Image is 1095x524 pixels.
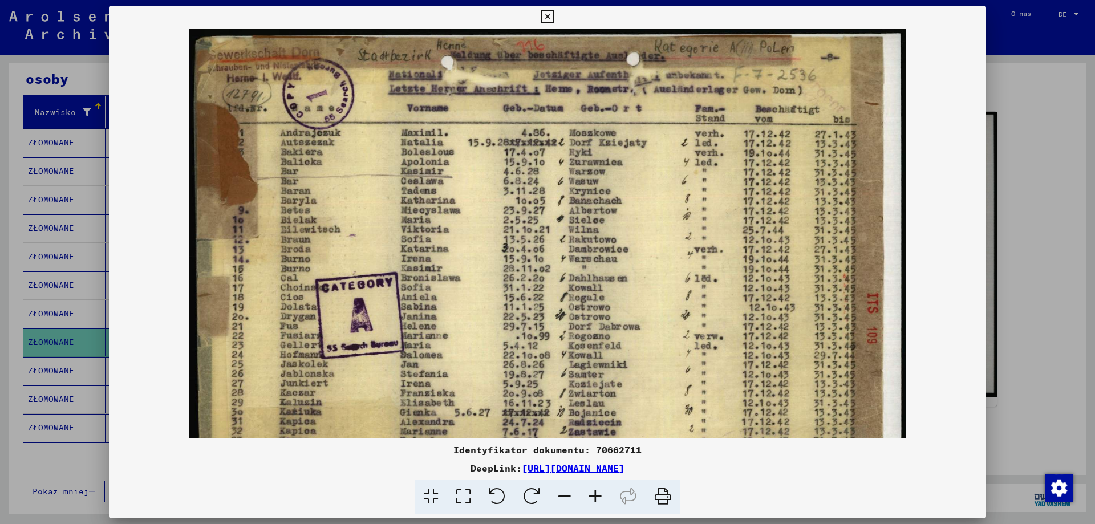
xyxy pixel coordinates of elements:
[522,462,624,474] a: [URL][DOMAIN_NAME]
[453,444,642,456] font: Identyfikator dokumentu: 70662711
[471,462,522,474] font: DeepLink:
[1045,474,1073,502] img: Zmiana zgody
[189,29,906,524] img: 001.jpg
